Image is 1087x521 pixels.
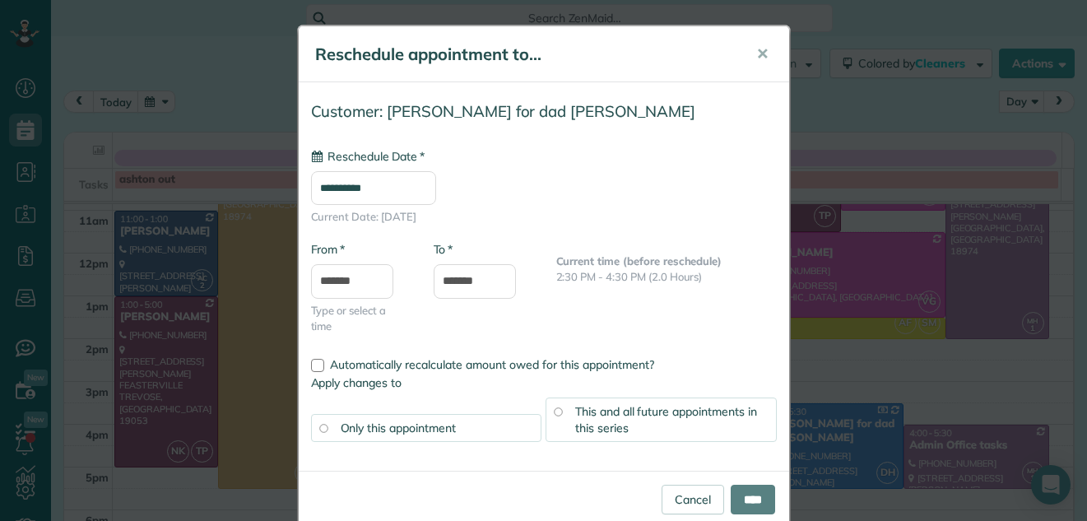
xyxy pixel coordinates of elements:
label: Apply changes to [311,374,777,391]
span: ✕ [756,44,769,63]
span: Automatically recalculate amount owed for this appointment? [330,357,654,372]
span: Type or select a time [311,303,409,334]
label: To [434,241,453,258]
h4: Customer: [PERSON_NAME] for dad [PERSON_NAME] [311,103,777,120]
a: Cancel [662,485,724,514]
b: Current time (before reschedule) [556,254,722,267]
span: This and all future appointments in this series [575,404,757,435]
input: This and all future appointments in this series [554,407,562,416]
span: Only this appointment [341,421,456,435]
span: Current Date: [DATE] [311,209,777,225]
p: 2:30 PM - 4:30 PM (2.0 Hours) [556,269,777,285]
label: Reschedule Date [311,148,425,165]
label: From [311,241,345,258]
input: Only this appointment [319,424,327,432]
h5: Reschedule appointment to... [315,43,733,66]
